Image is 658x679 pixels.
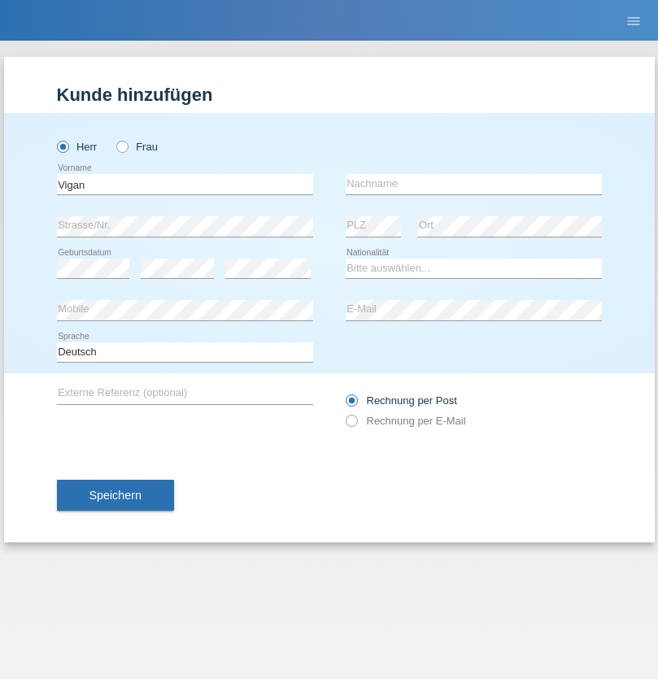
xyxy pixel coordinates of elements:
[57,85,602,105] h1: Kunde hinzufügen
[346,415,466,427] label: Rechnung per E-Mail
[617,15,650,25] a: menu
[89,489,142,502] span: Speichern
[346,394,457,407] label: Rechnung per Post
[57,480,174,511] button: Speichern
[346,394,356,415] input: Rechnung per Post
[57,141,98,153] label: Herr
[625,13,642,29] i: menu
[346,415,356,435] input: Rechnung per E-Mail
[116,141,158,153] label: Frau
[57,141,68,151] input: Herr
[116,141,127,151] input: Frau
